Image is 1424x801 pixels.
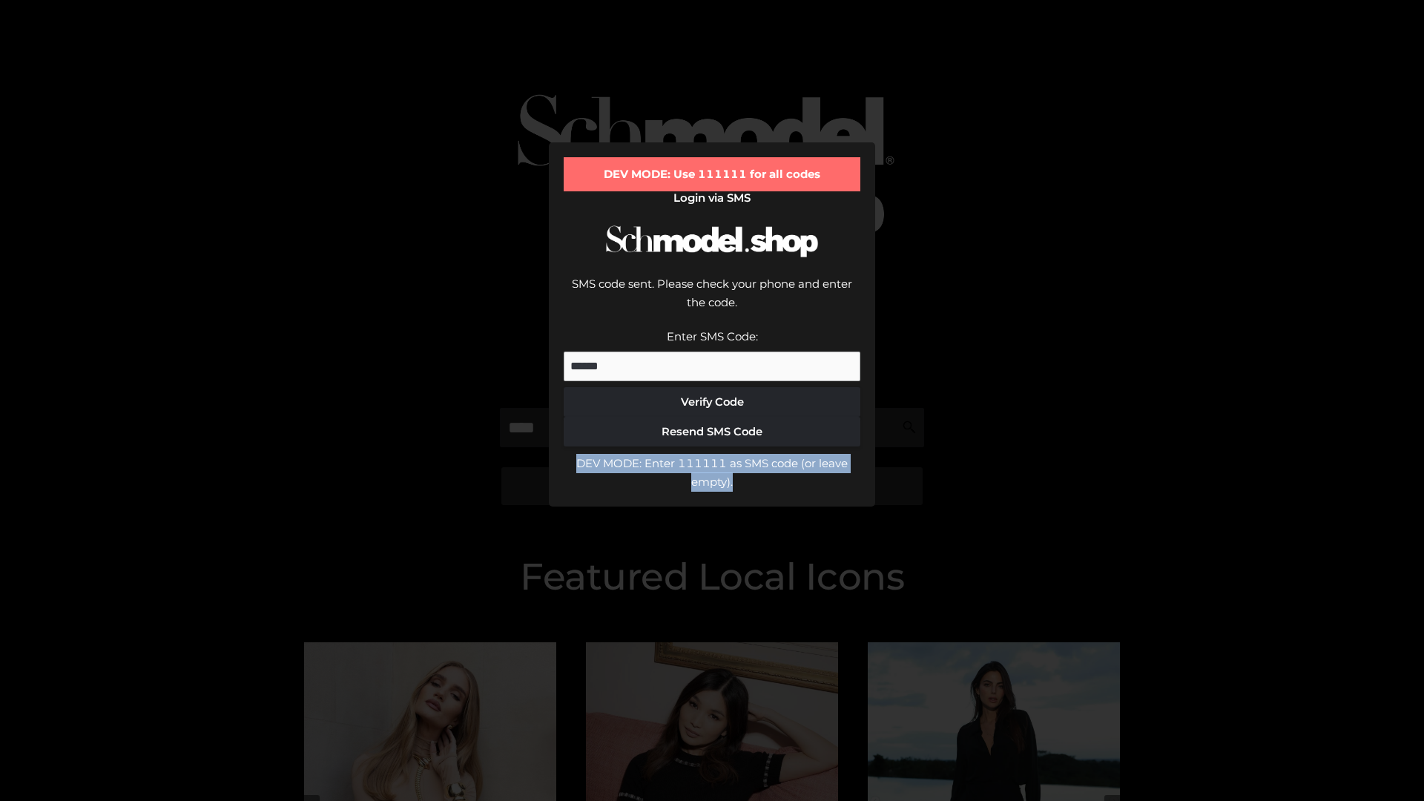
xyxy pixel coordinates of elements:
h2: Login via SMS [564,191,860,205]
button: Resend SMS Code [564,417,860,446]
div: SMS code sent. Please check your phone and enter the code. [564,274,860,327]
label: Enter SMS Code: [667,329,758,343]
div: DEV MODE: Enter 111111 as SMS code (or leave empty). [564,454,860,492]
button: Verify Code [564,387,860,417]
img: Schmodel Logo [601,212,823,271]
div: DEV MODE: Use 111111 for all codes [564,157,860,191]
